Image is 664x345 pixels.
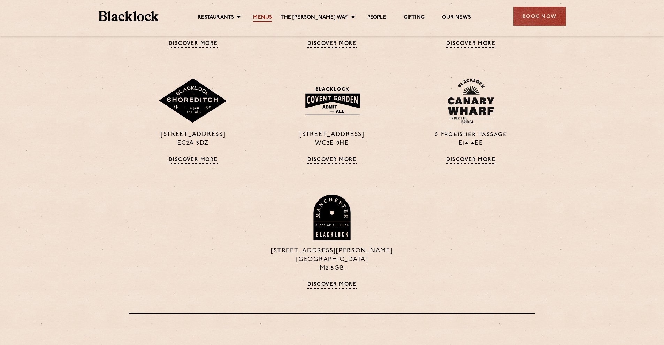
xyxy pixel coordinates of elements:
[312,195,352,240] img: BL_Manchester_Logo-bleed.png
[307,282,357,289] a: Discover More
[307,41,357,48] a: Discover More
[442,14,471,22] a: Our News
[513,7,566,26] div: Book Now
[268,131,396,148] p: [STREET_ADDRESS] WC2E 9HE
[404,14,425,22] a: Gifting
[268,247,396,273] p: [STREET_ADDRESS][PERSON_NAME] [GEOGRAPHIC_DATA] M2 5GB
[298,83,366,119] img: BLA_1470_CoventGarden_Website_Solid.svg
[307,157,357,164] a: Discover More
[198,14,234,22] a: Restaurants
[158,78,228,124] img: Shoreditch-stamp-v2-default.svg
[446,157,495,164] a: Discover More
[99,11,159,21] img: BL_Textured_Logo-footer-cropped.svg
[129,131,257,148] p: [STREET_ADDRESS] EC2A 3DZ
[169,157,218,164] a: Discover More
[448,78,494,124] img: BL_CW_Logo_Website.svg
[169,41,218,48] a: Discover More
[446,41,495,48] a: Discover More
[407,131,535,148] p: 5 Frobisher Passage E14 4EE
[367,14,386,22] a: People
[253,14,272,22] a: Menus
[281,14,348,22] a: The [PERSON_NAME] Way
